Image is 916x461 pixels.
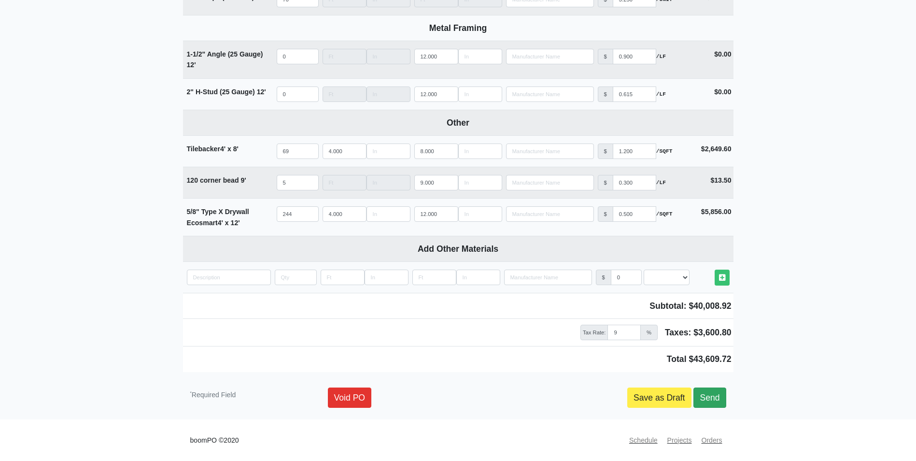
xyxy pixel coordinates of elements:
[613,206,656,222] input: manufacturer
[231,219,240,227] span: 12'
[656,90,666,99] strong: /LF
[220,145,225,153] span: 4'
[710,176,731,184] strong: $13.50
[323,144,366,159] input: Length
[506,49,594,64] input: Search
[414,49,458,64] input: Length
[598,49,613,64] div: $
[225,219,229,227] span: x
[598,175,613,190] div: $
[656,210,673,218] strong: /SQFT
[277,144,319,159] input: quantity
[697,431,726,450] a: Orders
[656,147,673,156] strong: /SQFT
[504,270,592,285] input: Search
[187,88,266,96] strong: 2" H-Stud (25 Gauge)
[227,145,231,153] span: x
[187,270,271,285] input: quantity
[598,206,613,222] div: $
[233,145,239,153] span: 8'
[613,175,656,190] input: manufacturer
[598,86,613,102] div: $
[596,270,611,285] div: $
[701,208,732,216] strong: $5,856.00
[613,49,656,64] input: manufacturer
[506,86,594,102] input: Search
[366,175,410,190] input: Length
[366,144,410,159] input: Length
[277,86,319,102] input: quantity
[714,50,731,58] strong: $0.00
[625,431,662,450] a: Schedule
[366,49,410,64] input: Length
[418,244,498,254] b: Add Other Materials
[257,88,266,96] span: 12'
[447,118,469,128] b: Other
[506,175,594,190] input: Search
[665,326,732,339] span: Taxes: $3,600.80
[714,88,731,96] strong: $0.00
[187,61,196,69] span: 12'
[187,50,263,69] strong: 1-1/2" Angle (25 Gauge)
[667,354,732,364] span: Total $43,609.72
[412,270,456,285] input: Length
[323,49,366,64] input: Length
[598,144,613,159] div: $
[649,301,731,311] span: Subtotal: $40,008.92
[323,206,366,222] input: Length
[693,388,726,408] a: Send
[663,431,696,450] a: Projects
[701,145,732,153] strong: $2,649.60
[190,435,239,446] small: boomPO ©2020
[187,176,246,184] strong: 120 corner bead
[429,23,487,33] b: Metal Framing
[187,145,239,153] strong: Tilebacker
[240,176,246,184] span: 9'
[365,270,409,285] input: Length
[506,206,594,222] input: Search
[456,270,500,285] input: Length
[323,175,366,190] input: Length
[277,49,319,64] input: quantity
[458,175,502,190] input: Length
[328,388,372,408] a: Void PO
[613,144,656,159] input: manufacturer
[656,178,666,187] strong: /LF
[187,208,249,227] strong: 5/8" Type X Drywall Ecosmart
[414,175,458,190] input: Length
[656,52,666,61] strong: /LF
[323,86,366,102] input: Length
[277,206,319,222] input: quantity
[458,144,502,159] input: Length
[366,206,410,222] input: Length
[275,270,317,285] input: quantity
[414,144,458,159] input: Length
[458,49,502,64] input: Length
[613,86,656,102] input: manufacturer
[218,219,223,227] span: 4'
[414,86,458,102] input: Length
[321,270,365,285] input: Length
[580,325,608,340] span: Tax Rate:
[640,325,658,340] span: %
[627,388,691,408] a: Save as Draft
[414,206,458,222] input: Length
[458,86,502,102] input: Length
[190,391,236,399] small: Required Field
[458,206,502,222] input: Length
[611,270,642,285] input: manufacturer
[366,86,410,102] input: Length
[277,175,319,190] input: quantity
[506,144,594,159] input: Search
